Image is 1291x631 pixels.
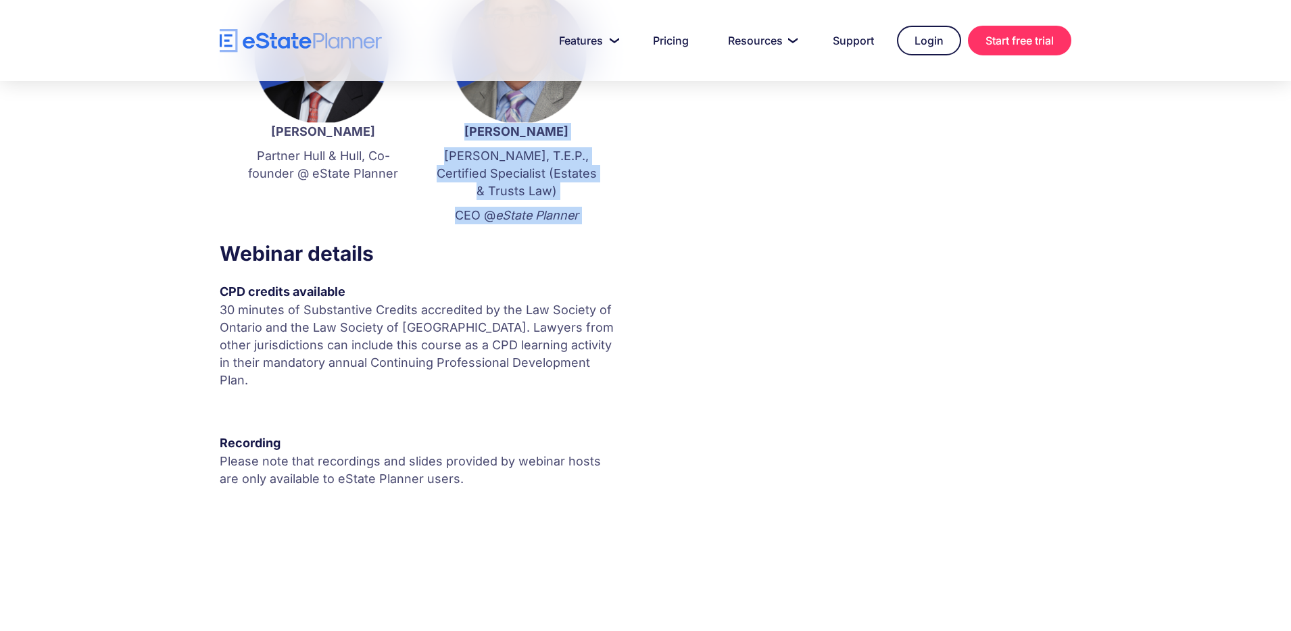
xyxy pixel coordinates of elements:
[220,495,620,512] p: ‍
[220,453,620,488] p: Please note that recordings and slides provided by webinar hosts are only available to eState Pla...
[220,284,345,299] strong: CPD credits available
[240,147,406,182] p: Partner Hull & Hull, Co-founder @ eState Planner
[271,124,375,138] strong: [PERSON_NAME]
[968,26,1071,55] a: Start free trial
[897,26,961,55] a: Login
[220,238,620,269] h3: Webinar details
[220,29,382,53] a: home
[200,111,376,123] span: Number of [PERSON_NAME] per month
[464,124,568,138] strong: [PERSON_NAME]
[712,27,810,54] a: Resources
[433,147,600,200] p: [PERSON_NAME], T.E.P., Certified Specialist (Estates & Trusts Law)
[637,27,705,54] a: Pricing
[495,208,579,222] em: eState Planner
[220,396,620,413] p: ‍
[433,207,600,224] p: CEO @
[220,301,620,389] p: 30 minutes of Substantive Credits accredited by the Law Society of Ontario and the Law Society of...
[543,27,630,54] a: Features
[200,56,264,68] span: Phone number
[200,1,249,12] span: Last Name
[220,434,620,453] div: Recording
[817,27,890,54] a: Support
